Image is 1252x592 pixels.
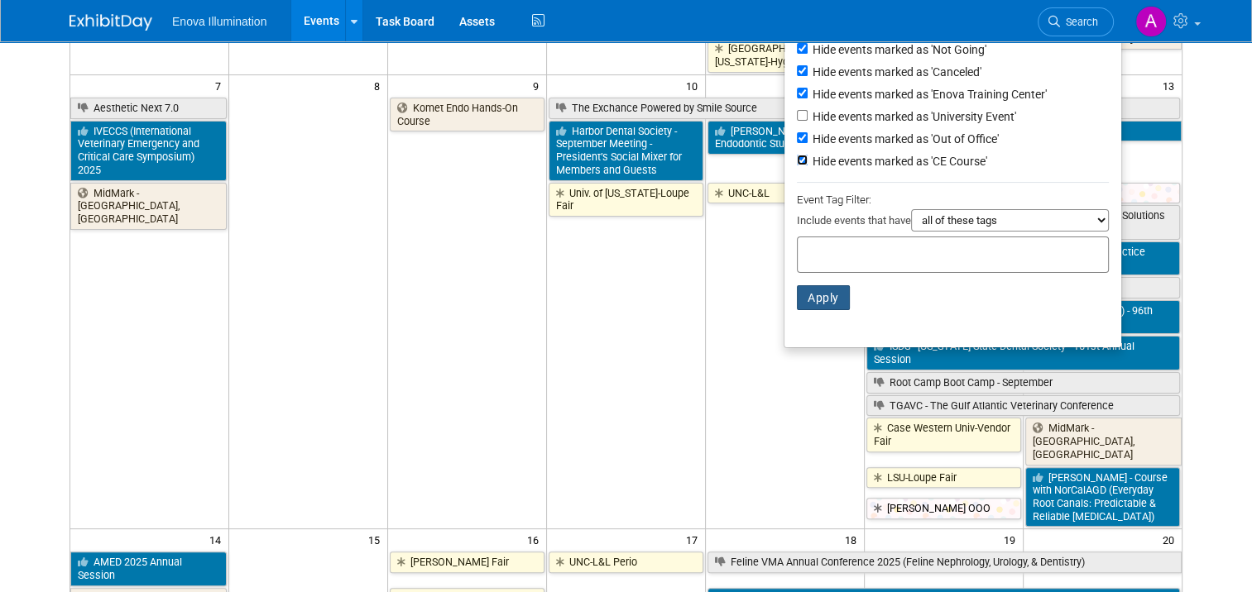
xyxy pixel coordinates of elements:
a: [PERSON_NAME] Endodontic Study Club [708,121,862,155]
span: 9 [531,75,546,96]
a: MidMark - [GEOGRAPHIC_DATA], [GEOGRAPHIC_DATA] [70,183,227,230]
span: 7 [213,75,228,96]
span: 16 [525,529,546,550]
a: Aesthetic Next 7.0 [70,98,227,119]
span: 14 [208,529,228,550]
label: Hide events marked as 'University Event' [809,108,1016,125]
a: Univ. of [US_STATE]-Loupe Fair [549,183,703,217]
label: Hide events marked as 'Enova Training Center' [809,86,1047,103]
a: Komet Endo Hands-On Course [390,98,544,131]
div: Event Tag Filter: [797,190,1109,209]
a: Case Western Univ-Vendor Fair [866,418,1021,451]
a: [PERSON_NAME] - Course with NorCalAGD (Everyday Root Canals: Predictable & Reliable [MEDICAL_DATA]) [1025,467,1180,528]
span: 13 [1161,75,1182,96]
label: Hide events marked as 'CE Course' [809,153,987,169]
label: Hide events marked as 'Canceled' [809,64,981,80]
a: UNC-L&L Perio [549,551,703,573]
a: AMED 2025 Annual Session [70,551,227,585]
a: Feline VMA Annual Conference 2025 (Feline Nephrology, Urology, & Dentistry) [708,551,1182,573]
a: IVECCS (International Veterinary Emergency and Critical Care Symposium) 2025 [70,121,227,181]
span: Enova Illumination [172,15,266,28]
img: Andrea Miller [1135,6,1167,37]
a: [PERSON_NAME] Fair [390,551,544,573]
a: Harbor Dental Society - September Meeting - President’s Social Mixer for Members and Guests [549,121,703,181]
span: 19 [1002,529,1023,550]
a: Search [1038,7,1114,36]
a: TGAVC - The Gulf Atlantic Veterinary Conference [866,395,1180,417]
span: 17 [684,529,705,550]
span: 15 [367,529,387,550]
span: 20 [1161,529,1182,550]
span: 10 [684,75,705,96]
a: The Exchance Powered by Smile Source [549,98,1180,119]
img: ExhibitDay [70,14,152,31]
span: Search [1060,16,1098,28]
div: Include events that have [797,209,1109,236]
a: MidMark - [GEOGRAPHIC_DATA], [GEOGRAPHIC_DATA] [1025,418,1182,465]
span: 18 [843,529,864,550]
a: ISDS - [US_STATE] State Dental Society - 161st Annual Session [866,336,1180,370]
button: Apply [797,285,850,310]
a: UNC-L&L [708,183,862,204]
label: Hide events marked as 'Out of Office' [809,131,999,147]
span: 8 [372,75,387,96]
a: LSU-Loupe Fair [866,467,1021,489]
a: [PERSON_NAME] OOO [866,498,1021,519]
a: Root Camp Boot Camp - September [866,372,1180,394]
a: [GEOGRAPHIC_DATA][US_STATE]-Hyg. L&L [708,38,862,72]
label: Hide events marked as 'Not Going' [809,41,986,58]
